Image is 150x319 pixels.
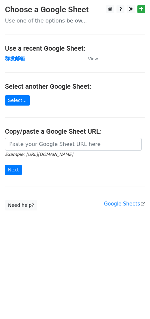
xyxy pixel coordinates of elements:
a: View [81,56,98,62]
h3: Choose a Google Sheet [5,5,145,15]
a: 群发邮箱 [5,56,25,62]
h4: Copy/paste a Google Sheet URL: [5,127,145,135]
small: View [88,56,98,61]
p: Use one of the options below... [5,17,145,24]
a: Google Sheets [104,201,145,207]
input: Paste your Google Sheet URL here [5,138,142,151]
h4: Use a recent Google Sheet: [5,44,145,52]
a: Select... [5,95,30,106]
a: Need help? [5,200,37,210]
input: Next [5,165,22,175]
small: Example: [URL][DOMAIN_NAME] [5,152,73,157]
h4: Select another Google Sheet: [5,82,145,90]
